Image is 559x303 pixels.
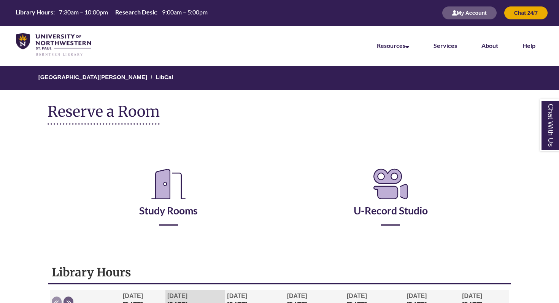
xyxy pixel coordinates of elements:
a: Hours Today [13,8,210,18]
span: 7:30am – 10:00pm [59,8,108,16]
nav: Breadcrumb [48,66,511,90]
span: [DATE] [407,293,427,299]
th: Library Hours: [13,8,56,16]
a: LibCal [156,74,173,80]
h1: Reserve a Room [48,103,160,125]
span: [DATE] [227,293,247,299]
a: Resources [377,42,409,49]
span: [DATE] [167,293,187,299]
a: My Account [442,10,497,16]
button: Chat 24/7 [504,6,548,19]
span: [DATE] [287,293,307,299]
table: Hours Today [13,8,210,17]
a: Services [434,42,457,49]
button: My Account [442,6,497,19]
th: Research Desk: [112,8,159,16]
span: [DATE] [462,293,482,299]
img: UNWSP Library Logo [16,33,91,57]
a: Chat 24/7 [504,10,548,16]
a: About [481,42,498,49]
a: Study Rooms [139,186,198,217]
a: Help [522,42,535,49]
a: U-Record Studio [354,186,428,217]
a: [GEOGRAPHIC_DATA][PERSON_NAME] [38,74,147,80]
div: Reserve a Room [48,144,511,249]
span: [DATE] [347,293,367,299]
h1: Library Hours [52,265,507,279]
span: [DATE] [123,293,143,299]
span: 9:00am – 5:00pm [162,8,208,16]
